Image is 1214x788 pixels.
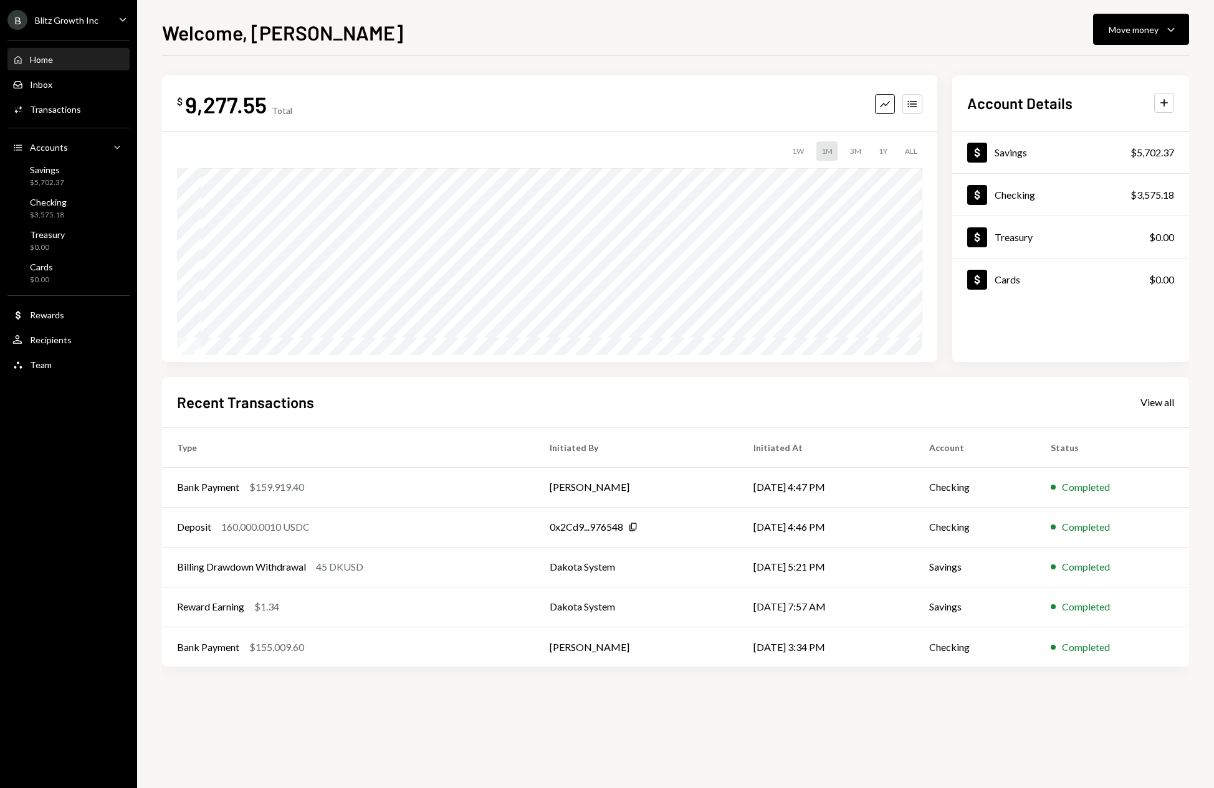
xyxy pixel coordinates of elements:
[177,95,183,108] div: $
[1109,23,1159,36] div: Move money
[1140,395,1174,409] a: View all
[7,258,130,288] a: Cards$0.00
[7,10,27,30] div: B
[1062,559,1110,574] div: Completed
[1130,188,1174,202] div: $3,575.18
[7,303,130,326] a: Rewards
[177,392,314,412] h2: Recent Transactions
[1149,230,1174,245] div: $0.00
[900,141,922,161] div: ALL
[738,547,914,587] td: [DATE] 5:21 PM
[738,627,914,667] td: [DATE] 3:34 PM
[967,93,1073,113] h2: Account Details
[535,587,738,627] td: Dakota System
[30,275,53,285] div: $0.00
[254,599,279,614] div: $1.34
[30,104,81,115] div: Transactions
[7,353,130,376] a: Team
[162,20,403,45] h1: Welcome, [PERSON_NAME]
[952,131,1189,173] a: Savings$5,702.37
[535,427,738,467] th: Initiated By
[7,161,130,191] a: Savings$5,702.37
[30,197,67,207] div: Checking
[550,520,623,534] div: 0x2Cd9...976548
[1062,640,1110,655] div: Completed
[535,467,738,507] td: [PERSON_NAME]
[914,507,1036,547] td: Checking
[874,141,892,161] div: 1Y
[7,73,130,95] a: Inbox
[30,310,64,320] div: Rewards
[535,547,738,587] td: Dakota System
[738,427,914,467] th: Initiated At
[952,259,1189,300] a: Cards$0.00
[221,520,310,534] div: 160,000.0010 USDC
[177,640,239,655] div: Bank Payment
[738,507,914,547] td: [DATE] 4:46 PM
[914,427,1036,467] th: Account
[177,520,211,534] div: Deposit
[7,48,130,70] a: Home
[914,547,1036,587] td: Savings
[995,189,1035,201] div: Checking
[995,231,1033,243] div: Treasury
[995,273,1020,285] div: Cards
[535,627,738,667] td: [PERSON_NAME]
[35,15,98,26] div: Blitz Growth Inc
[952,216,1189,258] a: Treasury$0.00
[30,262,53,272] div: Cards
[30,79,52,90] div: Inbox
[177,480,239,495] div: Bank Payment
[30,54,53,65] div: Home
[1062,480,1110,495] div: Completed
[7,136,130,158] a: Accounts
[30,210,67,221] div: $3,575.18
[1149,272,1174,287] div: $0.00
[7,193,130,223] a: Checking$3,575.18
[30,335,72,345] div: Recipients
[162,427,535,467] th: Type
[316,559,363,574] div: 45 DKUSD
[177,559,306,574] div: Billing Drawdown Withdrawal
[30,229,65,240] div: Treasury
[1036,427,1189,467] th: Status
[185,90,267,118] div: 9,277.55
[816,141,838,161] div: 1M
[845,141,866,161] div: 3M
[1093,14,1189,45] button: Move money
[914,587,1036,627] td: Savings
[995,146,1027,158] div: Savings
[1062,599,1110,614] div: Completed
[30,142,68,153] div: Accounts
[1062,520,1110,534] div: Completed
[7,328,130,351] a: Recipients
[738,587,914,627] td: [DATE] 7:57 AM
[1130,145,1174,160] div: $5,702.37
[177,599,244,614] div: Reward Earning
[30,242,65,253] div: $0.00
[952,174,1189,216] a: Checking$3,575.18
[7,98,130,120] a: Transactions
[249,640,304,655] div: $155,009.60
[30,359,52,370] div: Team
[7,225,130,255] a: Treasury$0.00
[914,467,1036,507] td: Checking
[30,164,64,175] div: Savings
[1140,396,1174,409] div: View all
[30,178,64,188] div: $5,702.37
[738,467,914,507] td: [DATE] 4:47 PM
[787,141,809,161] div: 1W
[272,105,292,116] div: Total
[914,627,1036,667] td: Checking
[249,480,304,495] div: $159,919.40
